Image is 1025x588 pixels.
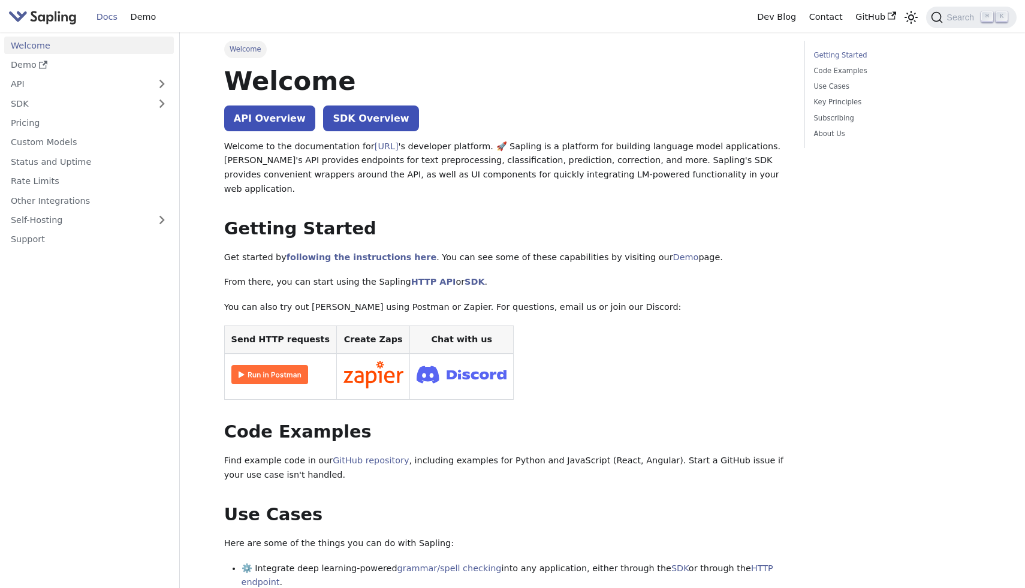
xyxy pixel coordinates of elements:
[4,114,174,132] a: Pricing
[814,50,976,61] a: Getting Started
[996,11,1008,22] kbd: K
[4,76,150,93] a: API
[8,8,81,26] a: Sapling.ai
[224,251,788,265] p: Get started by . You can see some of these capabilities by visiting our page.
[4,212,174,229] a: Self-Hosting
[333,456,409,465] a: GitHub repository
[343,361,403,388] img: Connect in Zapier
[803,8,849,26] a: Contact
[849,8,902,26] a: GitHub
[903,8,920,26] button: Switch between dark and light mode (currently light mode)
[8,8,77,26] img: Sapling.ai
[673,252,699,262] a: Demo
[224,218,788,240] h2: Getting Started
[224,504,788,526] h2: Use Cases
[224,41,788,58] nav: Breadcrumbs
[981,11,993,22] kbd: ⌘
[397,563,502,573] a: grammar/spell checking
[750,8,802,26] a: Dev Blog
[224,300,788,315] p: You can also try out [PERSON_NAME] using Postman or Zapier. For questions, email us or join our D...
[465,277,484,287] a: SDK
[323,105,418,131] a: SDK Overview
[224,65,788,97] h1: Welcome
[4,56,174,74] a: Demo
[814,128,976,140] a: About Us
[4,153,174,170] a: Status and Uptime
[90,8,124,26] a: Docs
[287,252,436,262] a: following the instructions here
[224,41,267,58] span: Welcome
[224,421,788,443] h2: Code Examples
[375,141,399,151] a: [URL]
[242,563,773,587] a: HTTP endpoint
[150,95,174,112] button: Expand sidebar category 'SDK'
[4,173,174,190] a: Rate Limits
[671,563,689,573] a: SDK
[150,76,174,93] button: Expand sidebar category 'API'
[231,365,308,384] img: Run in Postman
[224,325,336,354] th: Send HTTP requests
[4,37,174,54] a: Welcome
[224,105,315,131] a: API Overview
[814,81,976,92] a: Use Cases
[926,7,1016,28] button: Search (Command+K)
[336,325,410,354] th: Create Zaps
[417,362,507,387] img: Join Discord
[410,325,514,354] th: Chat with us
[124,8,162,26] a: Demo
[943,13,981,22] span: Search
[224,140,788,197] p: Welcome to the documentation for 's developer platform. 🚀 Sapling is a platform for building lang...
[814,113,976,124] a: Subscribing
[814,97,976,108] a: Key Principles
[4,134,174,151] a: Custom Models
[224,275,788,290] p: From there, you can start using the Sapling or .
[411,277,456,287] a: HTTP API
[224,454,788,483] p: Find example code in our , including examples for Python and JavaScript (React, Angular). Start a...
[4,231,174,248] a: Support
[814,65,976,77] a: Code Examples
[4,192,174,209] a: Other Integrations
[224,536,788,551] p: Here are some of the things you can do with Sapling:
[4,95,150,112] a: SDK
